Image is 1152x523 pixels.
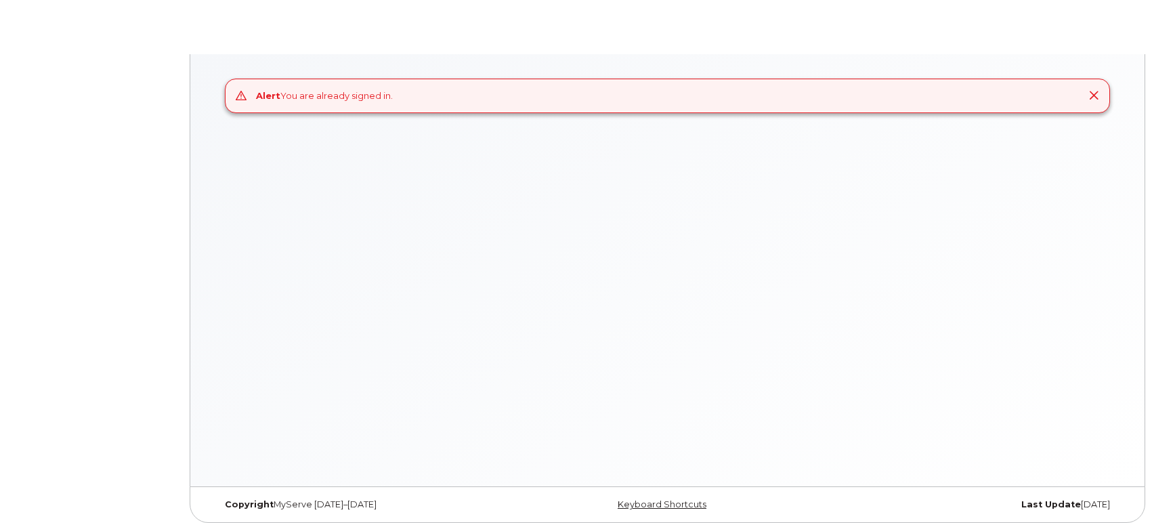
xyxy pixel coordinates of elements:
strong: Last Update [1021,499,1081,509]
a: Keyboard Shortcuts [618,499,706,509]
strong: Alert [256,90,280,101]
div: MyServe [DATE]–[DATE] [215,499,517,510]
div: You are already signed in. [256,89,393,102]
div: [DATE] [818,499,1120,510]
strong: Copyright [225,499,274,509]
